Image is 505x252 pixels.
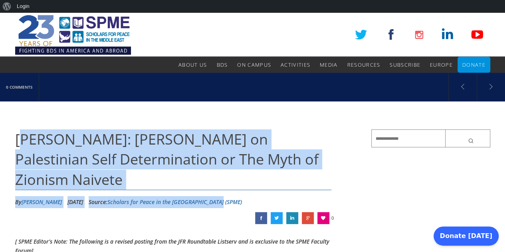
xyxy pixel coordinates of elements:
span: Subscribe [390,61,420,68]
a: Scholars for Peace in the [GEOGRAPHIC_DATA] (SPME) [107,198,242,206]
li: By [15,196,62,208]
span: Donate [462,61,485,68]
span: Resources [347,61,380,68]
a: Judea Pearl: Ben-Gurion on Palestinian Self Determination or The Myth of Zionism Naivete [302,212,314,224]
a: Activities [281,57,310,73]
div: Source: [89,196,242,208]
a: Subscribe [390,57,420,73]
span: [PERSON_NAME]: [PERSON_NAME] on Palestinian Self Determination or The Myth of Zionism Naivete [15,129,319,189]
a: Europe [430,57,453,73]
a: Judea Pearl: Ben-Gurion on Palestinian Self Determination or The Myth of Zionism Naivete [255,212,267,224]
a: [PERSON_NAME] [22,198,62,206]
span: 0 [331,212,334,224]
span: BDS [216,61,228,68]
span: On Campus [237,61,271,68]
a: About Us [178,57,207,73]
a: Media [320,57,338,73]
a: BDS [216,57,228,73]
span: Europe [430,61,453,68]
a: On Campus [237,57,271,73]
span: About Us [178,61,207,68]
span: Activities [281,61,310,68]
img: SPME [15,13,131,57]
li: [DATE] [67,196,83,208]
span: Media [320,61,338,68]
a: Donate [462,57,485,73]
a: Judea Pearl: Ben-Gurion on Palestinian Self Determination or The Myth of Zionism Naivete [271,212,283,224]
a: Judea Pearl: Ben-Gurion on Palestinian Self Determination or The Myth of Zionism Naivete [286,212,298,224]
a: Resources [347,57,380,73]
